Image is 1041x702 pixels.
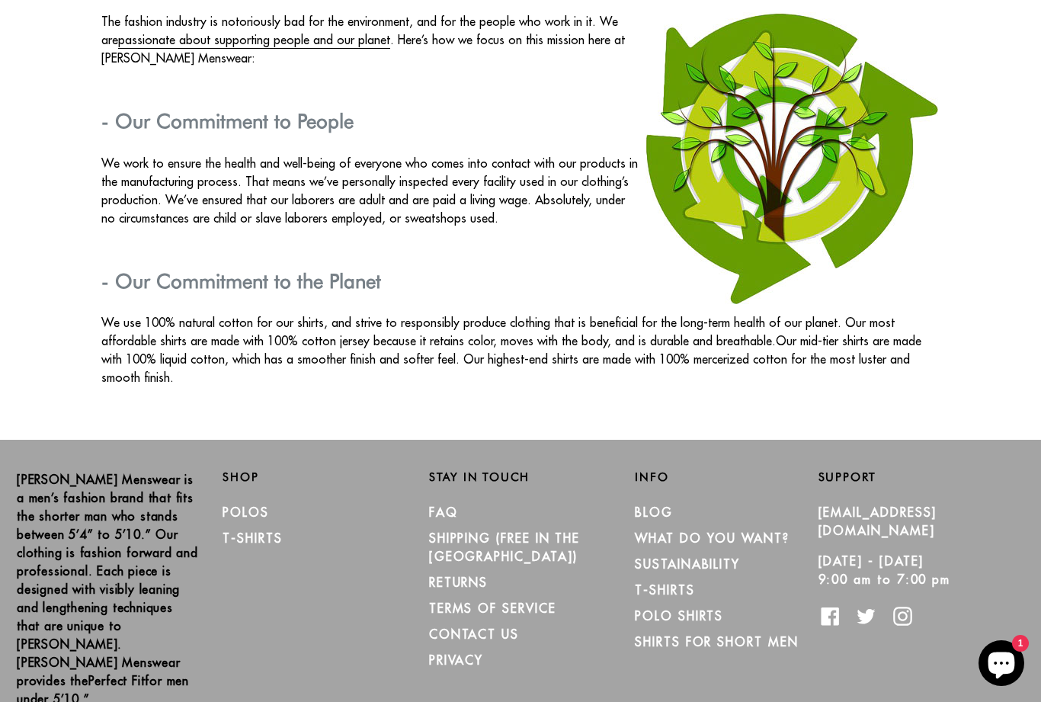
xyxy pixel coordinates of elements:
[818,470,1024,484] h2: Support
[818,552,1001,588] p: [DATE] - [DATE] 9:00 am to 7:00 pm
[101,12,940,67] p: The fashion industry is notoriously bad for the environment, and for the people who work in it. W...
[429,505,458,520] a: FAQ
[635,556,740,572] a: Sustainability
[429,470,612,484] h2: Stay in Touch
[635,531,790,546] a: What Do You Want?
[429,627,519,642] a: CONTACT US
[635,470,818,484] h2: Info
[118,32,390,49] a: passionate about supporting people and our planet
[101,269,940,293] h3: - Our Commitment to the Planet
[429,601,556,616] a: TERMS OF SERVICE
[635,608,723,623] a: Polo Shirts
[88,673,146,688] strong: Perfect Fit
[223,505,269,520] a: Polos
[635,634,798,649] a: Shirts for Short Men
[429,575,488,590] a: RETURNS
[101,109,940,133] h3: - Our Commitment to People
[974,640,1029,690] inbox-online-store-chat: Shopify online store chat
[429,652,483,668] a: PRIVACY
[639,12,940,304] img: Sustainable mens shirts for short guys
[635,505,673,520] a: Blog
[635,582,694,598] a: T-Shirts
[101,154,940,227] p: We work to ensure the health and well-being of everyone who comes into contact with our products ...
[818,505,937,538] a: [EMAIL_ADDRESS][DOMAIN_NAME]
[429,531,580,564] a: SHIPPING (Free in the [GEOGRAPHIC_DATA])
[223,470,405,484] h2: Shop
[223,531,282,546] a: T-Shirts
[101,313,940,386] p: We use 100% natural cotton for our shirts, and strive to responsibly produce clothing that is ben...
